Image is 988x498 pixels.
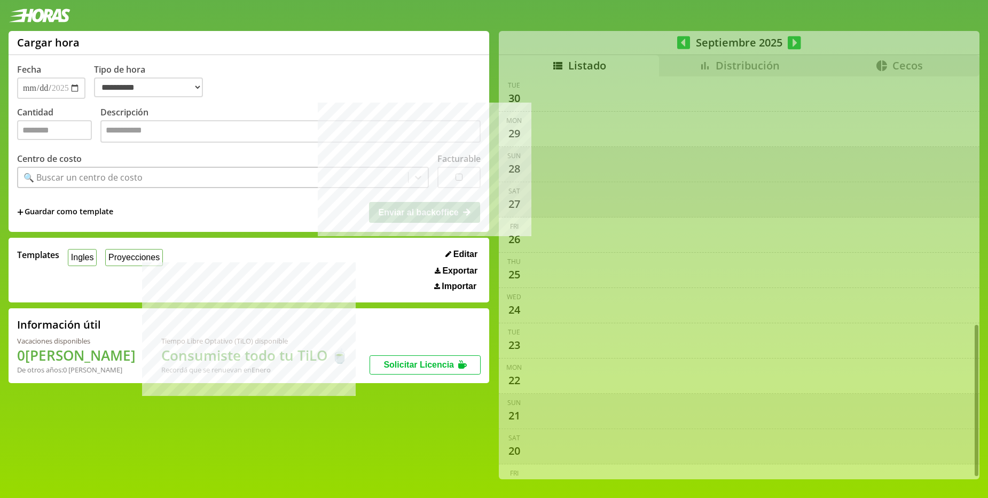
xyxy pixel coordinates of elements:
[17,153,82,165] label: Centro de costo
[94,64,211,99] label: Tipo de hora
[17,317,101,332] h2: Información útil
[442,282,476,291] span: Importar
[17,346,136,365] h1: 0 [PERSON_NAME]
[100,120,481,143] textarea: Descripción
[161,346,348,365] h1: Consumiste todo tu TiLO 🍵
[100,106,481,145] label: Descripción
[94,77,203,97] select: Tipo de hora
[161,336,348,346] div: Tiempo Libre Optativo (TiLO) disponible
[370,355,481,375] button: Solicitar Licencia
[442,249,481,260] button: Editar
[161,365,348,375] div: Recordá que se renuevan en
[383,360,454,369] span: Solicitar Licencia
[9,9,70,22] img: logotipo
[252,365,271,375] b: Enero
[17,336,136,346] div: Vacaciones disponibles
[17,120,92,140] input: Cantidad
[17,64,41,75] label: Fecha
[17,206,113,218] span: +Guardar como template
[442,266,477,276] span: Exportar
[453,250,477,259] span: Editar
[437,153,481,165] label: Facturable
[17,249,59,261] span: Templates
[17,106,100,145] label: Cantidad
[68,249,97,266] button: Ingles
[105,249,163,266] button: Proyecciones
[17,35,80,50] h1: Cargar hora
[432,266,481,276] button: Exportar
[17,365,136,375] div: De otros años: 0 [PERSON_NAME]
[17,206,23,218] span: +
[23,172,143,183] div: 🔍 Buscar un centro de costo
